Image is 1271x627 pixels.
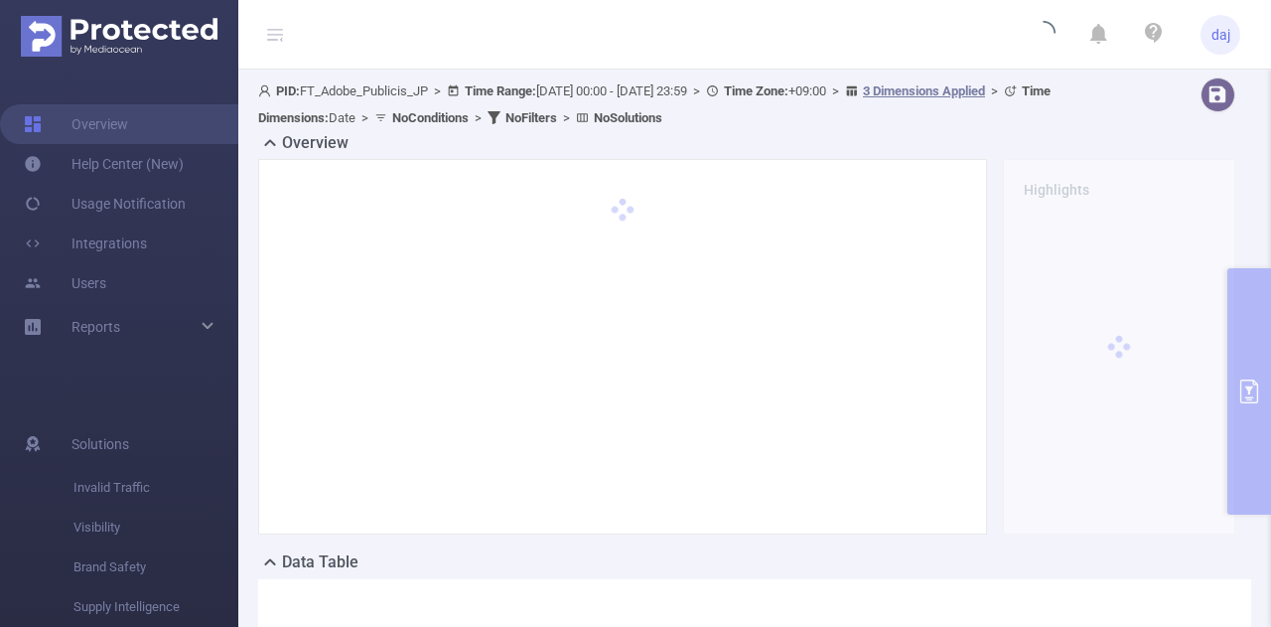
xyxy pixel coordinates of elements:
[1211,15,1230,55] span: daj
[21,16,217,57] img: Protected Media
[73,508,238,548] span: Visibility
[24,144,184,184] a: Help Center (New)
[258,84,276,97] i: icon: user
[73,468,238,508] span: Invalid Traffic
[594,110,662,125] b: No Solutions
[24,224,147,263] a: Integrations
[282,550,358,574] h2: Data Table
[428,83,447,98] span: >
[276,83,300,98] b: PID:
[71,319,120,335] span: Reports
[71,424,129,464] span: Solutions
[392,110,469,125] b: No Conditions
[24,263,106,303] a: Users
[724,83,788,98] b: Time Zone:
[24,104,128,144] a: Overview
[469,110,488,125] span: >
[465,83,536,98] b: Time Range:
[282,131,349,155] h2: Overview
[24,184,186,224] a: Usage Notification
[557,110,576,125] span: >
[355,110,374,125] span: >
[826,83,845,98] span: >
[985,83,1004,98] span: >
[73,587,238,627] span: Supply Intelligence
[71,307,120,347] a: Reports
[1032,21,1056,49] i: icon: loading
[863,83,985,98] u: 3 Dimensions Applied
[258,83,1051,125] span: FT_Adobe_Publicis_JP [DATE] 00:00 - [DATE] 23:59 +09:00
[73,548,238,587] span: Brand Safety
[505,110,557,125] b: No Filters
[687,83,706,98] span: >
